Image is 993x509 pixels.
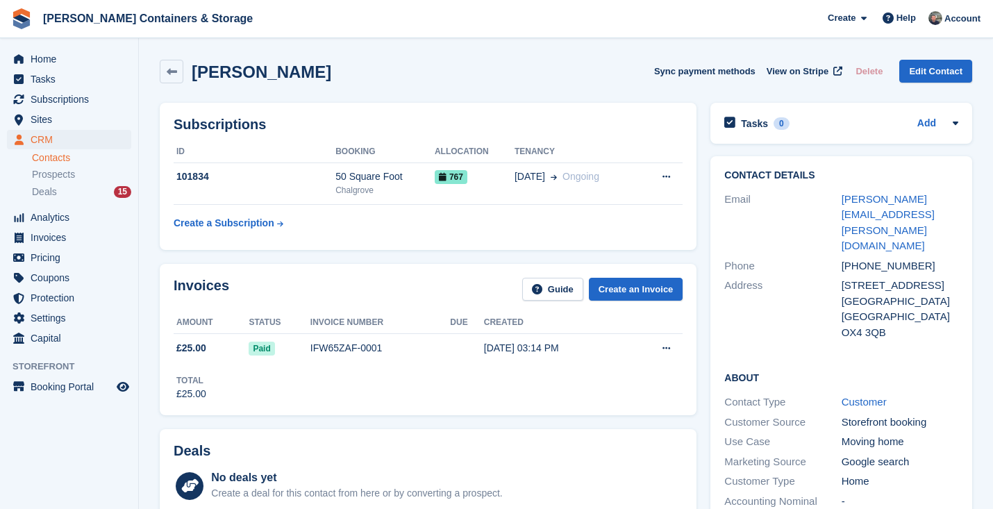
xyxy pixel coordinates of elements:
[724,192,841,254] div: Email
[724,394,841,410] div: Contact Type
[31,228,114,247] span: Invoices
[31,308,114,328] span: Settings
[249,312,310,334] th: Status
[335,169,435,184] div: 50 Square Foot
[249,342,274,356] span: Paid
[174,278,229,301] h2: Invoices
[310,341,451,356] div: IFW65ZAF-0001
[31,130,114,149] span: CRM
[174,443,210,459] h2: Deals
[31,328,114,348] span: Capital
[31,69,114,89] span: Tasks
[7,69,131,89] a: menu
[928,11,942,25] img: Adam Greenhalgh
[842,309,958,325] div: [GEOGRAPHIC_DATA]
[211,469,502,486] div: No deals yet
[484,312,627,334] th: Created
[176,341,206,356] span: £25.00
[7,110,131,129] a: menu
[32,167,131,182] a: Prospects
[31,268,114,287] span: Coupons
[842,396,887,408] a: Customer
[12,360,138,374] span: Storefront
[32,185,57,199] span: Deals
[828,11,856,25] span: Create
[37,7,258,30] a: [PERSON_NAME] Containers & Storage
[31,208,114,227] span: Analytics
[11,8,32,29] img: stora-icon-8386f47178a22dfd0bd8f6a31ec36ba5ce8667c1dd55bd0f319d3a0aa187defe.svg
[31,110,114,129] span: Sites
[32,151,131,165] a: Contacts
[842,193,935,252] a: [PERSON_NAME][EMAIL_ADDRESS][PERSON_NAME][DOMAIN_NAME]
[774,117,790,130] div: 0
[767,65,828,78] span: View on Stripe
[522,278,583,301] a: Guide
[450,312,483,334] th: Due
[211,486,502,501] div: Create a deal for this contact from here or by converting a prospect.
[32,168,75,181] span: Prospects
[842,415,958,431] div: Storefront booking
[174,117,683,133] h2: Subscriptions
[7,377,131,397] a: menu
[7,90,131,109] a: menu
[31,49,114,69] span: Home
[7,308,131,328] a: menu
[32,185,131,199] a: Deals 15
[174,141,335,163] th: ID
[724,278,841,340] div: Address
[842,294,958,310] div: [GEOGRAPHIC_DATA]
[562,171,599,182] span: Ongoing
[842,278,958,294] div: [STREET_ADDRESS]
[724,434,841,450] div: Use Case
[435,141,515,163] th: Allocation
[515,169,545,184] span: [DATE]
[335,141,435,163] th: Booking
[899,60,972,83] a: Edit Contact
[435,170,467,184] span: 767
[7,268,131,287] a: menu
[842,434,958,450] div: Moving home
[896,11,916,25] span: Help
[114,186,131,198] div: 15
[724,370,958,384] h2: About
[944,12,981,26] span: Account
[174,312,249,334] th: Amount
[310,312,451,334] th: Invoice number
[7,208,131,227] a: menu
[176,387,206,401] div: £25.00
[741,117,768,130] h2: Tasks
[724,474,841,490] div: Customer Type
[192,62,331,81] h2: [PERSON_NAME]
[850,60,888,83] button: Delete
[7,130,131,149] a: menu
[7,328,131,348] a: menu
[115,378,131,395] a: Preview store
[31,288,114,308] span: Protection
[484,341,627,356] div: [DATE] 03:14 PM
[174,210,283,236] a: Create a Subscription
[842,325,958,341] div: OX4 3QB
[7,288,131,308] a: menu
[7,228,131,247] a: menu
[7,49,131,69] a: menu
[174,216,274,231] div: Create a Subscription
[335,184,435,197] div: Chalgrove
[7,248,131,267] a: menu
[724,170,958,181] h2: Contact Details
[842,258,958,274] div: [PHONE_NUMBER]
[515,141,640,163] th: Tenancy
[31,248,114,267] span: Pricing
[724,258,841,274] div: Phone
[724,454,841,470] div: Marketing Source
[589,278,683,301] a: Create an Invoice
[176,374,206,387] div: Total
[31,90,114,109] span: Subscriptions
[842,474,958,490] div: Home
[917,116,936,132] a: Add
[724,415,841,431] div: Customer Source
[31,377,114,397] span: Booking Portal
[174,169,335,184] div: 101834
[761,60,845,83] a: View on Stripe
[842,454,958,470] div: Google search
[654,60,756,83] button: Sync payment methods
